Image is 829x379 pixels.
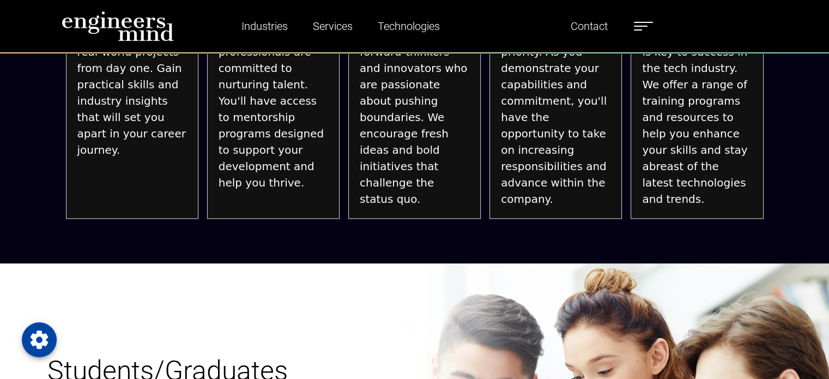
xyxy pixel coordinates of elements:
[566,14,612,39] a: Contact
[219,27,328,191] span: Our seasoned professionals are committed to nurturing talent. You'll have access to mentorship pr...
[77,27,187,158] span: Dive straight into real-world projects from day one. Gain practical skills and industry insights ...
[373,14,444,39] a: Technologies
[62,11,174,41] img: logo
[360,27,469,207] span: Join a team of forward-thinkers and innovators who are passionate about pushing boundaries. We en...
[501,27,610,207] span: Your success is our priority. As you demonstrate your capabilities and commitment, you'll have th...
[237,14,292,39] a: Industries
[642,27,752,207] span: Continuous learning is key to success in the tech industry. We offer a range of training programs...
[308,14,357,39] a: Services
